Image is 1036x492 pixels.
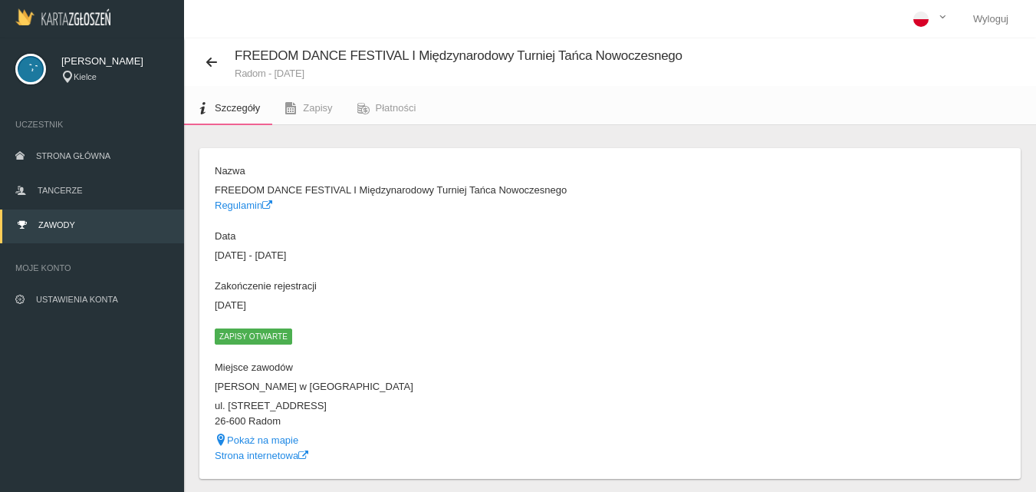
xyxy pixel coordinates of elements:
img: svg [15,54,46,84]
dt: Data [215,229,603,244]
span: Strona główna [36,151,110,160]
span: Moje konto [15,260,169,276]
span: Zapisy otwarte [215,329,292,344]
a: Zapisy otwarte [215,330,292,342]
dd: [PERSON_NAME] w [GEOGRAPHIC_DATA] [215,379,603,395]
dd: [DATE] [215,298,603,313]
a: Pokaż na mapie [215,434,298,446]
a: Strona internetowa [215,450,308,461]
span: Ustawienia konta [36,295,118,304]
a: Szczegóły [184,91,272,125]
span: Zapisy [303,102,332,114]
span: Zawody [38,220,75,229]
a: Zapisy [272,91,344,125]
dd: FREEDOM DANCE FESTIVAL I Międzynarodowy Turniej Tańca Nowoczesnego [215,183,603,198]
dt: Nazwa [215,163,603,179]
span: Szczegóły [215,102,260,114]
span: Uczestnik [15,117,169,132]
a: Regulamin [215,200,272,211]
dt: Zakończenie rejestracji [215,279,603,294]
img: Logo [15,8,110,25]
span: FREEDOM DANCE FESTIVAL I Międzynarodowy Turniej Tańca Nowoczesnego [235,48,682,63]
div: Kielce [61,71,169,84]
dd: [DATE] - [DATE] [215,248,603,263]
dd: ul. [STREET_ADDRESS] [215,398,603,414]
a: Płatności [345,91,429,125]
small: Radom - [DATE] [235,68,682,78]
dt: Miejsce zawodów [215,360,603,375]
dd: 26-600 Radom [215,414,603,429]
span: Płatności [376,102,416,114]
span: Tancerze [38,186,82,195]
span: [PERSON_NAME] [61,54,169,69]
